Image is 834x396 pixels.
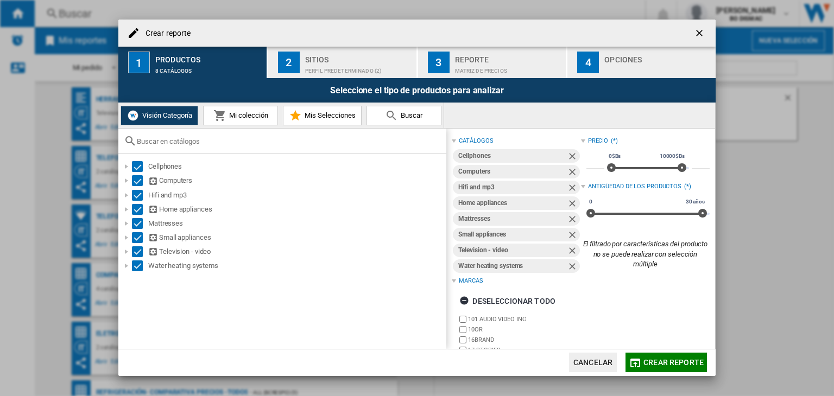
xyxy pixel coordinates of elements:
div: Opciones [604,51,711,62]
ng-md-icon: Quitar [567,182,580,195]
input: Buscar en catálogos [137,137,441,145]
button: 1 Productos 8 catálogos [118,47,268,78]
div: Sitios [305,51,412,62]
button: Buscar [367,106,441,125]
div: catálogos [459,137,493,145]
div: Cellphones [458,149,566,163]
label: 16BRAND [468,336,580,344]
div: Computers [458,165,566,178]
img: wiser-icon-white.png [127,109,140,122]
div: Deseleccionar todo [459,291,555,311]
span: Buscar [398,111,422,119]
div: Home appliances [458,196,566,210]
div: Television - video [458,244,566,257]
button: 4 Opciones [567,47,716,78]
span: Mis Selecciones [302,111,356,119]
div: Precio [588,137,608,145]
md-checkbox: Select [132,190,148,201]
div: Mattresses [458,212,566,226]
ng-md-icon: Quitar [567,151,580,164]
ng-md-icon: Quitar [567,214,580,227]
ng-md-icon: Quitar [567,261,580,274]
md-checkbox: Select [132,232,148,243]
span: 0 [587,197,594,206]
div: Small appliances [458,228,566,241]
md-checkbox: Select [132,218,148,229]
button: Deseleccionar todo [456,291,559,311]
div: El filtrado por características del producto no se puede realizar con selección múltiple [581,239,710,269]
label: 10OR [468,325,580,334]
button: Cancelar [569,353,617,372]
input: brand.name [459,316,466,323]
div: Television - video [148,246,445,257]
span: 30 años [684,197,706,206]
div: Hifi and mp3 [458,181,566,194]
input: brand.name [459,347,466,354]
button: Mis Selecciones [283,106,362,125]
div: Productos [155,51,262,62]
div: 2 [278,52,300,73]
button: Mi colección [203,106,278,125]
div: 1 [128,52,150,73]
button: 3 Reporte Matriz de precios [418,47,567,78]
label: 101 AUDIO VIDEO INC [468,315,580,323]
ng-md-icon: Quitar [567,245,580,258]
span: Visión Categoría [140,111,192,119]
div: Home appliances [148,204,445,215]
div: Perfil predeterminado (2) [305,62,412,74]
span: 0$Bs [607,152,623,161]
div: Marcas [459,277,483,285]
div: Seleccione el tipo de productos para analizar [118,78,716,103]
button: getI18NText('BUTTONS.CLOSE_DIALOG') [690,22,711,44]
div: Small appliances [148,232,445,243]
span: Mi colección [226,111,268,119]
ng-md-icon: Quitar [567,198,580,211]
h4: Crear reporte [140,28,191,39]
div: 4 [577,52,599,73]
button: Crear reporte [625,353,707,372]
div: Water heating systems [458,259,566,273]
md-checkbox: Select [132,161,148,172]
div: Reporte [455,51,562,62]
md-checkbox: Select [132,260,148,271]
ng-md-icon: Quitar [567,229,580,242]
md-checkbox: Select [132,204,148,215]
div: Antigüedad de los productos [588,182,681,191]
input: brand.name [459,326,466,333]
ng-md-icon: Quitar [567,167,580,180]
span: Crear reporte [643,358,704,367]
span: 10000$Bs [658,152,686,161]
md-checkbox: Select [132,246,148,257]
button: Visión Categoría [121,106,198,125]
label: 17 STORIES [468,346,580,354]
md-checkbox: Select [132,175,148,186]
div: Cellphones [148,161,445,172]
div: Matriz de precios [455,62,562,74]
button: 2 Sitios Perfil predeterminado (2) [268,47,418,78]
div: 3 [428,52,450,73]
ng-md-icon: getI18NText('BUTTONS.CLOSE_DIALOG') [694,28,707,41]
div: Computers [148,175,445,186]
input: brand.name [459,336,466,343]
div: 8 catálogos [155,62,262,74]
div: Mattresses [148,218,445,229]
div: Water heating systems [148,260,445,271]
div: Hifi and mp3 [148,190,445,201]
